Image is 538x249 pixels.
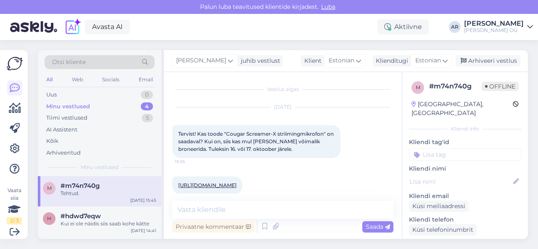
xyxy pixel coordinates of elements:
div: 0 [141,91,153,99]
div: Uus [46,91,57,99]
div: Privaatne kommentaar [172,221,254,233]
span: #m74n740g [61,182,100,190]
span: #hdwd7eqw [61,212,101,220]
span: m [47,185,52,191]
span: Estonian [415,56,441,65]
div: Arhiveeri vestlus [456,55,520,67]
img: Askly Logo [7,57,23,70]
div: All [45,74,54,85]
div: AR [449,21,461,33]
span: Otsi kliente [52,58,86,67]
div: Küsi meiliaadressi [409,201,469,212]
input: Lisa tag [409,148,521,161]
div: [DATE] [172,103,393,111]
div: AI Assistent [46,126,77,134]
div: [GEOGRAPHIC_DATA], [GEOGRAPHIC_DATA] [411,100,513,118]
div: Arhiveeritud [46,149,81,157]
div: Kõik [46,137,58,145]
div: Vestlus algas [172,86,393,93]
div: Klienditugi [372,56,408,65]
a: [URL][DOMAIN_NAME] [178,182,237,188]
span: h [47,215,51,222]
div: [DATE] 15:45 [130,197,156,203]
span: Saada [366,223,390,230]
img: explore-ai [64,18,82,36]
div: Vaata siia [7,187,22,225]
p: Kliendi telefon [409,215,521,224]
span: Tervist! Kas toode "Cougar Screamer-X striimingmikrofon" on saadaval? Kui on, siis kas mul [PERSO... [178,131,335,152]
div: Aktiivne [377,19,429,35]
span: Minu vestlused [81,163,119,171]
div: Email [137,74,155,85]
div: [PERSON_NAME] OÜ [464,27,524,34]
span: 15:26 [175,158,206,165]
div: Minu vestlused [46,102,90,111]
div: 2 / 3 [7,217,22,225]
span: Offline [482,82,519,91]
div: juhib vestlust [237,56,280,65]
p: Kliendi nimi [409,164,521,173]
span: [PERSON_NAME] [176,56,226,65]
a: [PERSON_NAME][PERSON_NAME] OÜ [464,20,533,34]
div: 5 [142,114,153,122]
div: # m74n740g [429,81,482,91]
p: Kliendi tag'id [409,138,521,147]
span: Luba [319,3,338,11]
div: 4 [141,102,153,111]
div: Web [70,74,85,85]
div: Klient [301,56,322,65]
div: Tehtud. [61,190,156,197]
span: m [416,84,420,91]
div: Küsi telefoninumbrit [409,224,477,236]
div: [DATE] 14:41 [131,228,156,234]
a: Avasta AI [85,20,130,34]
input: Lisa nimi [409,177,512,186]
p: Kliendi email [409,192,521,201]
div: [PERSON_NAME] [464,20,524,27]
span: Estonian [329,56,354,65]
div: Socials [100,74,121,85]
div: Tiimi vestlused [46,114,87,122]
div: Kliendi info [409,125,521,133]
div: Kui ei ole näidis siis saab kohe kätte [61,220,156,228]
